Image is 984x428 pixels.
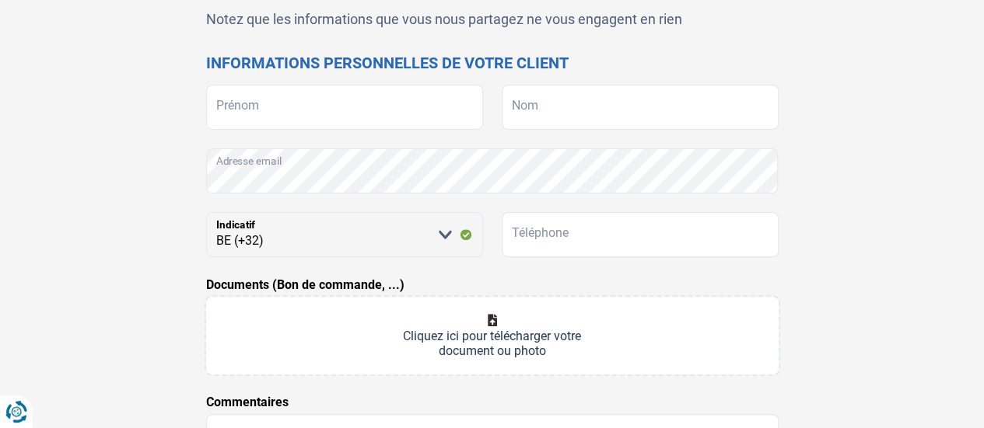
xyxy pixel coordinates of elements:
[502,212,779,257] input: 401020304
[206,9,779,29] p: Notez que les informations que vous nous partagez ne vous engagent en rien
[206,276,404,294] label: Documents (Bon de commande, ...)
[206,393,289,412] label: Commentaires
[206,54,779,72] h2: Informations personnelles de votre client
[206,212,483,257] select: Indicatif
